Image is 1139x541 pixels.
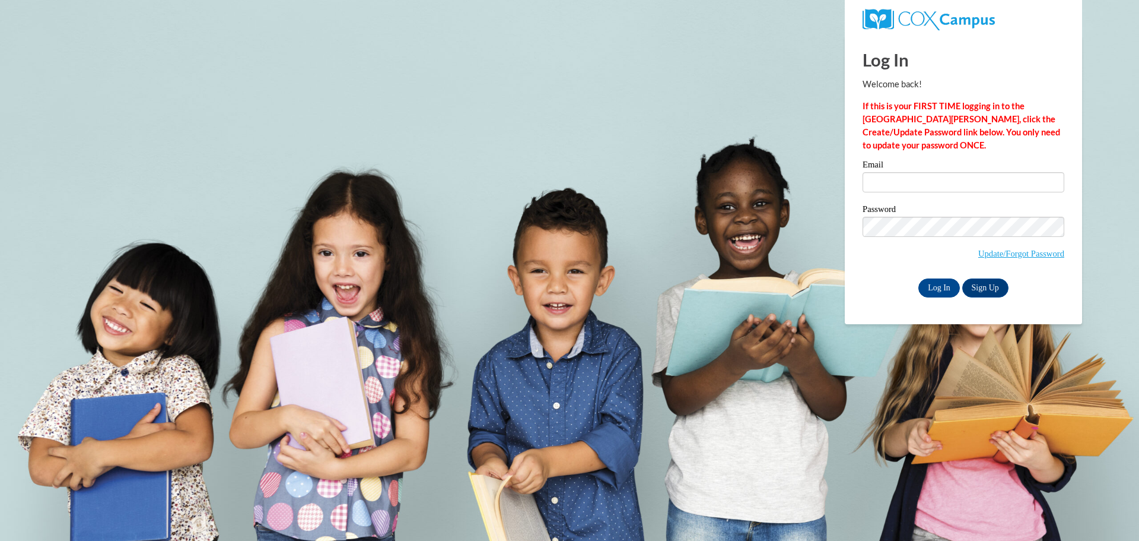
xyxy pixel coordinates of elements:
label: Password [863,205,1064,217]
a: COX Campus [863,14,995,24]
strong: If this is your FIRST TIME logging in to the [GEOGRAPHIC_DATA][PERSON_NAME], click the Create/Upd... [863,101,1060,150]
p: Welcome back! [863,78,1064,91]
a: Update/Forgot Password [978,249,1064,258]
label: Email [863,160,1064,172]
img: COX Campus [863,9,995,30]
h1: Log In [863,48,1064,72]
input: Log In [918,279,960,298]
a: Sign Up [962,279,1008,298]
